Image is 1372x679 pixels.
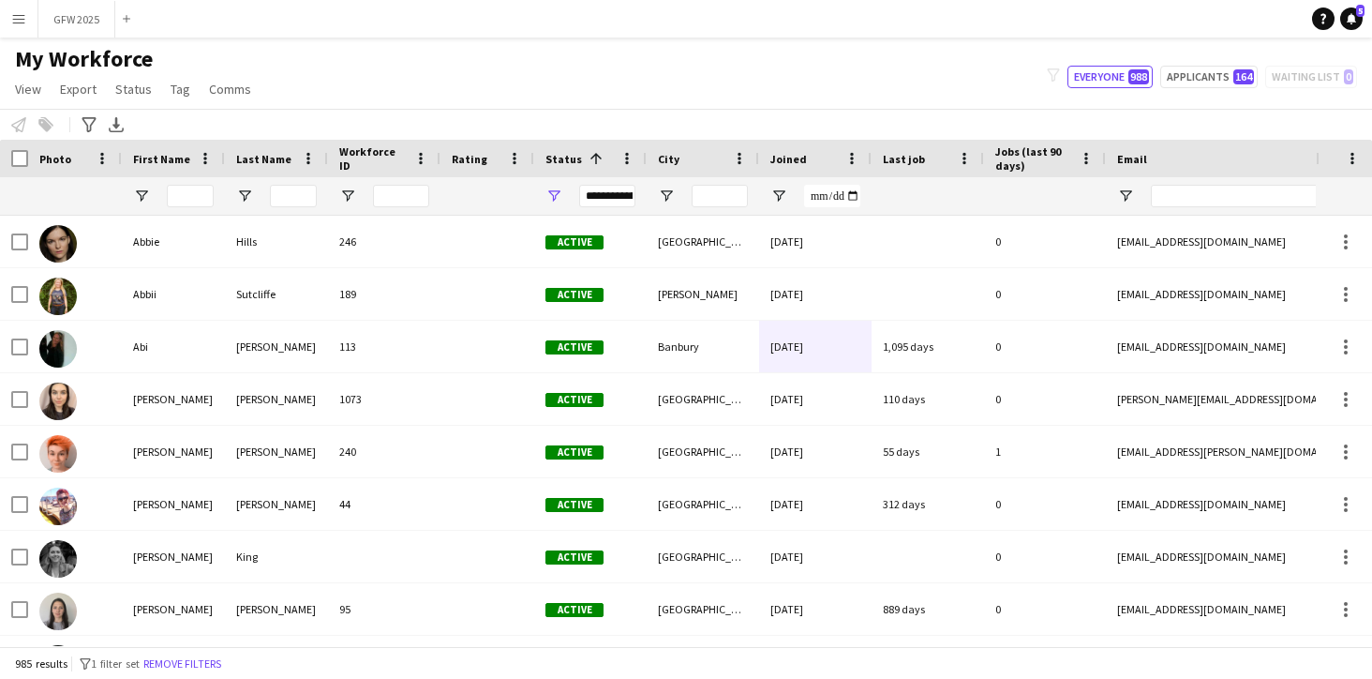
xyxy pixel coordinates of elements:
div: [DATE] [759,321,872,372]
span: First Name [133,152,190,166]
div: [PERSON_NAME] [647,268,759,320]
button: Applicants164 [1160,66,1258,88]
button: Remove filters [140,654,225,674]
div: 113 [328,321,440,372]
div: [GEOGRAPHIC_DATA] [647,216,759,267]
div: Hills [225,216,328,267]
div: Abbie [122,216,225,267]
div: [PERSON_NAME] [225,583,328,635]
span: Last job [883,152,925,166]
a: Status [108,77,159,101]
img: Abigail Morgan [39,593,77,630]
div: [DATE] [759,583,872,635]
div: [GEOGRAPHIC_DATA] [647,478,759,530]
div: 110 days [872,373,984,425]
span: Last Name [236,152,291,166]
div: King [225,531,328,582]
div: [GEOGRAPHIC_DATA] [647,531,759,582]
div: [GEOGRAPHIC_DATA] [647,583,759,635]
button: Everyone988 [1067,66,1153,88]
span: Photo [39,152,71,166]
span: Active [545,288,604,302]
app-action-btn: Export XLSX [105,113,127,136]
input: Last Name Filter Input [270,185,317,207]
div: Abbii [122,268,225,320]
img: Abbie Hills [39,225,77,263]
span: Joined [770,152,807,166]
div: 55 days [872,426,984,477]
input: First Name Filter Input [167,185,214,207]
div: Banbury [647,321,759,372]
div: 0 [984,268,1106,320]
button: Open Filter Menu [133,188,150,204]
div: 312 days [872,478,984,530]
span: My Workforce [15,45,153,73]
div: 0 [984,321,1106,372]
span: Comms [209,81,251,98]
img: Abbii Sutcliffe [39,278,77,315]
div: [DATE] [759,531,872,582]
span: Active [545,551,604,565]
div: 44 [328,478,440,530]
span: Status [545,152,582,166]
span: Active [545,603,604,617]
img: Abigail Hulse [39,435,77,473]
a: Export [52,77,104,101]
span: Jobs (last 90 days) [995,144,1072,173]
span: Active [545,235,604,249]
div: [PERSON_NAME] [122,583,225,635]
div: 0 [984,583,1106,635]
div: [GEOGRAPHIC_DATA] [647,426,759,477]
img: Abi Morris [39,330,77,368]
button: Open Filter Menu [545,188,562,204]
button: Open Filter Menu [1117,188,1134,204]
span: Status [115,81,152,98]
div: 240 [328,426,440,477]
span: Rating [452,152,487,166]
div: 0 [984,478,1106,530]
a: View [7,77,49,101]
button: Open Filter Menu [339,188,356,204]
input: Workforce ID Filter Input [373,185,429,207]
div: [DATE] [759,478,872,530]
span: Active [545,445,604,460]
span: Tag [171,81,190,98]
div: 1,095 days [872,321,984,372]
div: [PERSON_NAME] [122,478,225,530]
button: GFW 2025 [38,1,115,38]
div: 1 [984,426,1106,477]
div: 0 [984,531,1106,582]
button: Open Filter Menu [770,188,787,204]
div: [DATE] [759,426,872,477]
input: City Filter Input [692,185,748,207]
a: Tag [163,77,198,101]
button: Open Filter Menu [658,188,675,204]
div: 95 [328,583,440,635]
div: [PERSON_NAME] [225,426,328,477]
div: 0 [984,373,1106,425]
span: Active [545,498,604,512]
div: 246 [328,216,440,267]
span: Email [1117,152,1147,166]
button: Open Filter Menu [236,188,253,204]
app-action-btn: Advanced filters [78,113,100,136]
div: Abi [122,321,225,372]
div: 889 days [872,583,984,635]
div: [DATE] [759,268,872,320]
div: 1073 [328,373,440,425]
div: [PERSON_NAME] [225,321,328,372]
span: City [658,152,679,166]
a: 5 [1340,8,1363,30]
span: 1 filter set [91,656,140,671]
div: 189 [328,268,440,320]
span: Active [545,393,604,407]
div: [GEOGRAPHIC_DATA] [647,373,759,425]
div: [PERSON_NAME] [225,373,328,425]
span: Workforce ID [339,144,407,173]
input: Joined Filter Input [804,185,860,207]
div: [PERSON_NAME] [122,373,225,425]
span: 5 [1356,5,1365,17]
a: Comms [201,77,259,101]
span: 988 [1128,69,1149,84]
span: Export [60,81,97,98]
